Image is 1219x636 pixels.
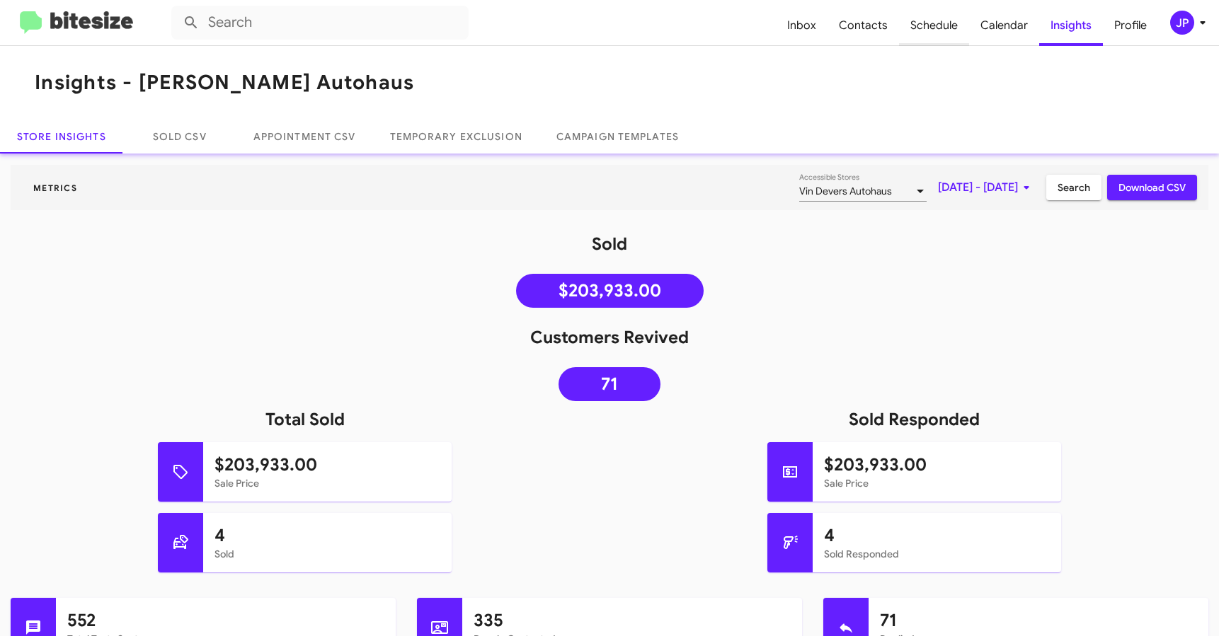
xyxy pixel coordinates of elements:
[1103,5,1158,46] a: Profile
[1046,175,1101,200] button: Search
[824,476,1051,490] mat-card-subtitle: Sale Price
[236,120,373,154] a: Appointment CSV
[1107,175,1197,200] button: Download CSV
[214,453,441,476] h1: $203,933.00
[214,547,441,561] mat-card-subtitle: Sold
[171,6,469,40] input: Search
[601,377,618,391] span: 71
[880,609,1197,632] h1: 71
[214,524,441,547] h1: 4
[776,5,828,46] a: Inbox
[969,5,1039,46] a: Calendar
[22,183,88,193] span: Metrics
[1118,175,1186,200] span: Download CSV
[1170,11,1194,35] div: JP
[123,120,236,154] a: Sold CSV
[927,175,1046,200] button: [DATE] - [DATE]
[899,5,969,46] a: Schedule
[35,71,414,94] h1: Insights - [PERSON_NAME] Autohaus
[824,524,1051,547] h1: 4
[1158,11,1203,35] button: JP
[559,284,661,298] span: $203,933.00
[214,476,441,490] mat-card-subtitle: Sale Price
[1058,175,1090,200] span: Search
[539,120,696,154] a: Campaign Templates
[828,5,899,46] a: Contacts
[938,175,1035,200] span: [DATE] - [DATE]
[1039,5,1103,46] a: Insights
[373,120,539,154] a: Temporary Exclusion
[67,609,384,632] h1: 552
[799,185,892,197] span: Vin Devers Autohaus
[824,547,1051,561] mat-card-subtitle: Sold Responded
[474,609,791,632] h1: 335
[824,453,1051,476] h1: $203,933.00
[609,408,1219,431] h1: Sold Responded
